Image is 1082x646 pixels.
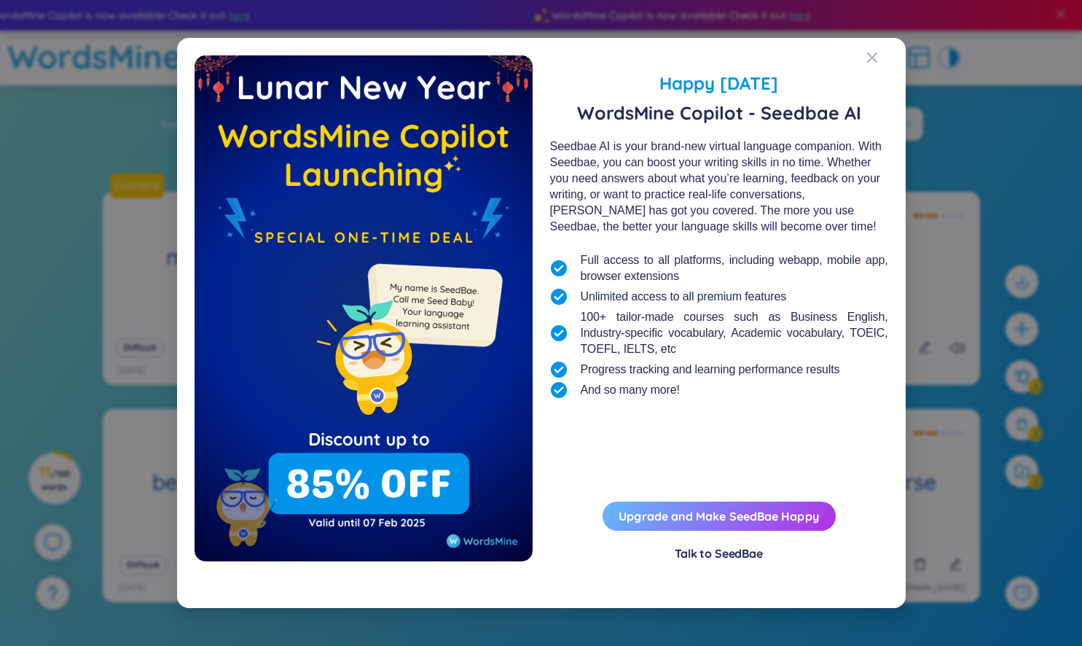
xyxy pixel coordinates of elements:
[603,502,836,531] button: Upgrade and Make SeedBae Happy
[550,139,888,235] div: Seedbae AI is your brand-new virtual language companion. With Seedbae, you can boost your writing...
[581,254,888,282] span: Full access to all platforms, including webapp, mobile app, browser extensions
[361,234,506,379] img: minionSeedbaeMessage.35ffe99e.png
[581,384,680,396] span: And so many more!
[581,311,888,355] span: 100+ tailor-made courses such as Business English, Industry-specific vocabulary, Academic vocabul...
[675,545,763,561] div: Talk to SeedBae
[550,70,888,96] span: Happy [DATE]
[550,102,888,124] span: WordsMine Copilot - Seedbae AI
[195,55,533,561] img: wmFlashDealEmpty.967f2bab.png
[310,281,421,436] img: minionSeedbaeSmile.22426523.png
[866,38,906,77] button: Close
[581,363,840,375] span: Progress tracking and learning performance results
[581,290,787,303] span: Unlimited access to all premium features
